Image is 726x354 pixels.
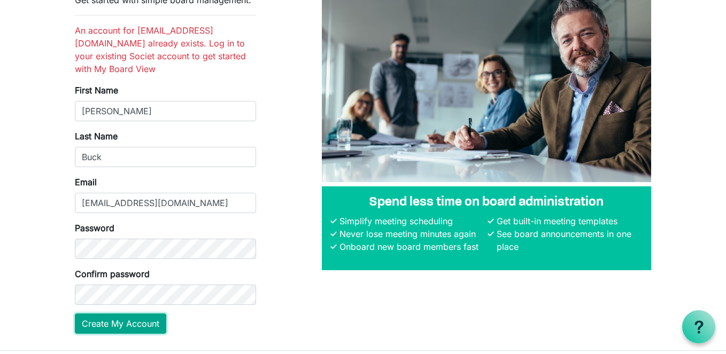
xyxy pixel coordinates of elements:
[337,215,485,227] li: Simplify meeting scheduling
[337,227,485,240] li: Never lose meeting minutes again
[75,130,118,143] label: Last Name
[75,84,118,97] label: First Name
[75,222,114,234] label: Password
[75,313,166,334] button: Create My Account
[75,176,97,188] label: Email
[330,195,643,210] h4: Spend less time on board administration
[75,24,256,75] li: An account for [EMAIL_ADDRESS][DOMAIN_NAME] already exists. Log in to your existing Societ accoun...
[494,215,643,227] li: Get built-in meeting templates
[75,268,150,280] label: Confirm password
[337,240,485,253] li: Onboard new board members fast
[494,227,643,253] li: See board announcements in one place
